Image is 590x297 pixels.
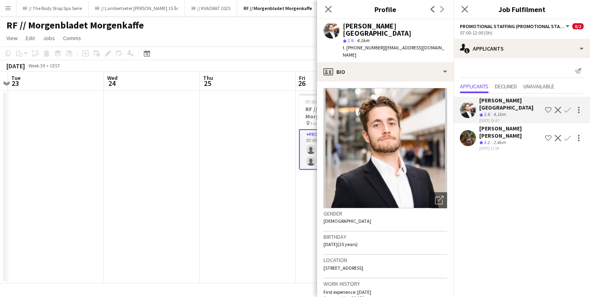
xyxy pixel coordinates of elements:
div: CEST [50,63,60,69]
div: [PERSON_NAME][GEOGRAPHIC_DATA] [479,97,542,111]
button: RF // The Body Shop Spa Serie [16,0,89,16]
div: 4.1km [492,111,507,118]
a: View [3,33,21,43]
span: Forskningsparken [311,120,347,126]
span: Unavailable [523,83,554,89]
div: Applicants [454,39,590,58]
span: 07:00-12:00 (5h) [305,99,338,105]
span: Wed [107,74,118,81]
app-job-card: 07:00-12:00 (5h)0/2RF // Morgenbladet Morgenkaffe Forskningsparken1 RolePromotional Staffing (Pro... [299,94,389,170]
span: Thu [203,74,213,81]
h3: Birthday [323,233,447,240]
div: [PERSON_NAME] [PERSON_NAME] [479,125,542,139]
div: Bio [317,62,454,81]
div: 2.4km [492,139,507,146]
span: View [6,35,18,42]
span: [DATE] (25 years) [323,241,358,247]
button: RF // KVADRAT 2025 [185,0,237,16]
app-card-role: Promotional Staffing (Promotional Staff)2A0/207:00-12:00 (5h) [299,129,389,170]
button: RF // Morgenbladet Morgenkaffe [237,0,319,16]
span: 24 [106,79,118,88]
div: Open photos pop-in [431,192,447,208]
span: Edit [26,35,35,42]
span: [DEMOGRAPHIC_DATA] [323,218,371,224]
span: Fri [299,74,305,81]
span: 4.1km [355,37,371,43]
h3: Gender [323,210,447,217]
a: Edit [22,33,38,43]
a: Jobs [40,33,58,43]
span: 2.6 [348,37,354,43]
span: 2.6 [484,111,490,117]
span: t. [PHONE_NUMBER] [343,45,385,51]
span: Comms [63,35,81,42]
span: 25 [202,79,213,88]
button: Promotional Staffing (Promotional Staff) [460,23,571,29]
h3: Job Fulfilment [454,4,590,14]
h3: Work history [323,280,447,287]
span: Week 39 [26,63,47,69]
button: RF // Lambertseter [PERSON_NAME] 15 år [89,0,185,16]
h3: Profile [317,4,454,14]
a: Comms [60,33,84,43]
span: | [EMAIL_ADDRESS][DOMAIN_NAME] [343,45,444,58]
span: Jobs [43,35,55,42]
span: 3.2 [484,139,490,145]
div: [PERSON_NAME][GEOGRAPHIC_DATA] [343,22,447,37]
div: [DATE] 18:47 [479,118,542,123]
span: Tue [11,74,20,81]
h1: RF // Morgenbladet Morgenkaffe [6,19,144,31]
span: Promotional Staffing (Promotional Staff) [460,23,564,29]
span: 0/2 [572,23,584,29]
span: 23 [10,79,20,88]
span: [STREET_ADDRESS] [323,265,363,271]
span: Declined [495,83,517,89]
span: Applicants [460,83,488,89]
img: Crew avatar or photo [323,88,447,208]
div: [DATE] 12:59 [479,146,542,151]
div: 07:00-12:00 (5h) [460,30,584,36]
div: [DATE] [6,62,25,70]
span: 26 [298,79,305,88]
p: First experience: [DATE] [323,289,447,295]
h3: Location [323,256,447,264]
h3: RF // Morgenbladet Morgenkaffe [299,106,389,120]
